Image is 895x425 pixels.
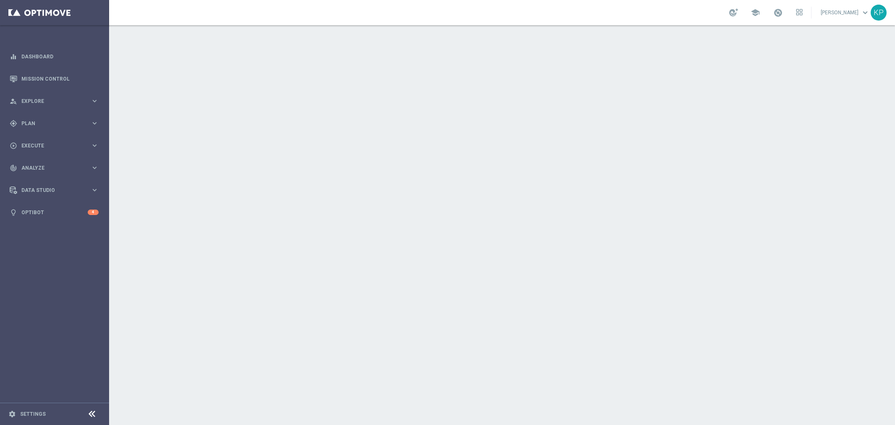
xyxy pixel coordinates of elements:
[9,76,99,82] button: Mission Control
[91,119,99,127] i: keyboard_arrow_right
[9,165,99,171] button: track_changes Analyze keyboard_arrow_right
[9,98,99,105] button: person_search Explore keyboard_arrow_right
[10,68,99,90] div: Mission Control
[21,188,91,193] span: Data Studio
[91,186,99,194] i: keyboard_arrow_right
[9,187,99,194] button: Data Studio keyboard_arrow_right
[10,201,99,223] div: Optibot
[21,45,99,68] a: Dashboard
[871,5,887,21] div: KP
[9,120,99,127] button: gps_fixed Plan keyboard_arrow_right
[91,164,99,172] i: keyboard_arrow_right
[91,97,99,105] i: keyboard_arrow_right
[21,165,91,171] span: Analyze
[10,186,91,194] div: Data Studio
[10,142,91,150] div: Execute
[9,53,99,60] button: equalizer Dashboard
[10,53,17,60] i: equalizer
[861,8,870,17] span: keyboard_arrow_down
[10,120,17,127] i: gps_fixed
[20,412,46,417] a: Settings
[10,164,17,172] i: track_changes
[21,99,91,104] span: Explore
[10,209,17,216] i: lightbulb
[9,142,99,149] button: play_circle_outline Execute keyboard_arrow_right
[10,97,91,105] div: Explore
[21,68,99,90] a: Mission Control
[21,143,91,148] span: Execute
[751,8,760,17] span: school
[21,201,88,223] a: Optibot
[10,142,17,150] i: play_circle_outline
[88,210,99,215] div: 4
[10,97,17,105] i: person_search
[91,142,99,150] i: keyboard_arrow_right
[8,410,16,418] i: settings
[9,209,99,216] button: lightbulb Optibot 4
[10,120,91,127] div: Plan
[820,6,871,19] a: [PERSON_NAME]keyboard_arrow_down
[10,45,99,68] div: Dashboard
[21,121,91,126] span: Plan
[10,164,91,172] div: Analyze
